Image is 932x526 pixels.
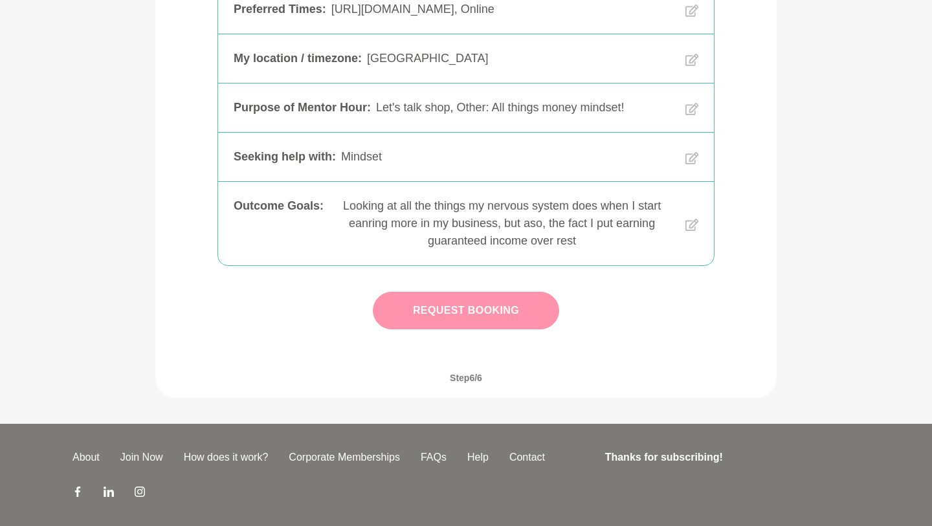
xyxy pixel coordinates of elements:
[234,50,362,67] div: My location / timezone :
[234,99,371,116] div: Purpose of Mentor Hour :
[234,1,326,18] div: Preferred Times :
[331,1,675,18] div: [URL][DOMAIN_NAME], Online
[234,197,324,250] div: Outcome Goals :
[278,450,410,465] a: Corporate Memberships
[499,450,555,465] a: Contact
[367,50,675,67] div: [GEOGRAPHIC_DATA]
[234,148,336,166] div: Seeking help with :
[329,197,675,250] div: Looking at all the things my nervous system does when I start eanring more in my business, but as...
[104,486,114,501] a: LinkedIn
[173,450,279,465] a: How does it work?
[410,450,457,465] a: FAQs
[135,486,145,501] a: Instagram
[605,450,852,465] h4: Thanks for subscribing!
[376,99,675,116] div: Let's talk shop, Other: All things money mindset!
[72,486,83,501] a: Facebook
[62,450,110,465] a: About
[110,450,173,465] a: Join Now
[373,292,559,329] button: Request Booking
[434,358,498,398] span: Step 6 / 6
[457,450,499,465] a: Help
[341,148,675,166] div: Mindset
